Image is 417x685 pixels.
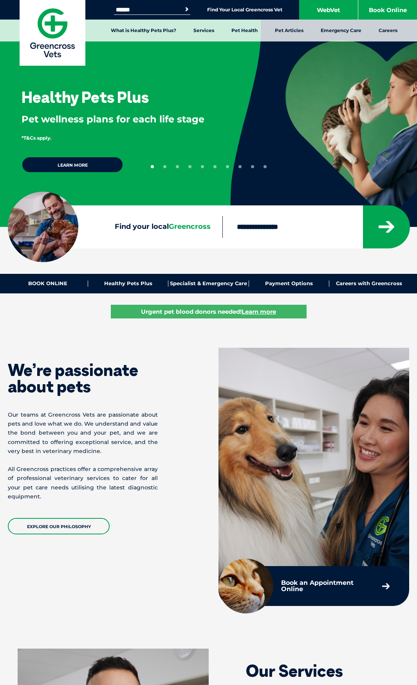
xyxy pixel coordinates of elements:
button: 4 of 10 [188,165,191,168]
button: 3 of 10 [176,165,179,168]
button: 9 of 10 [251,165,254,168]
button: 6 of 10 [213,165,217,168]
a: Services [185,20,223,41]
a: Urgent pet blood donors needed!Learn more [111,305,307,318]
u: Learn more [242,308,276,315]
p: Book an Appointment Online [281,580,369,592]
button: 8 of 10 [238,165,242,168]
a: Payment Options [249,280,329,287]
a: Book an Appointment Online [277,576,394,596]
a: Pet Articles [266,20,312,41]
a: BOOK ONLINE [8,280,88,287]
a: Careers with Greencross [329,280,409,287]
a: Healthy Pets Plus [88,280,168,287]
a: Careers [370,20,406,41]
h3: Healthy Pets Plus [22,89,149,105]
button: 1 of 10 [151,165,154,168]
button: 5 of 10 [201,165,204,168]
h2: Our Services [246,663,396,679]
a: Learn more [22,156,123,173]
a: What is Healthy Pets Plus? [102,20,185,41]
button: 2 of 10 [163,165,166,168]
p: Pet wellness plans for each life stage [22,113,205,126]
a: Find Your Local Greencross Vet [207,7,282,13]
span: Greencross [169,222,211,231]
h1: We’re passionate about pets [8,362,158,395]
button: 7 of 10 [226,165,229,168]
a: Pet Health [223,20,266,41]
a: Emergency Care [312,20,370,41]
p: All Greencross practices offer a comprehensive array of professional veterinary services to cater... [8,465,158,501]
button: Search [183,5,191,13]
span: *T&Cs apply. [22,135,51,141]
a: EXPLORE OUR PHILOSOPHY [8,518,110,534]
button: 10 of 10 [264,165,267,168]
label: Find your local [8,223,222,231]
a: Specialist & Emergency Care [168,280,249,287]
p: Our teams at Greencross Vets are passionate about pets and love what we do. We understand and val... [8,410,158,456]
